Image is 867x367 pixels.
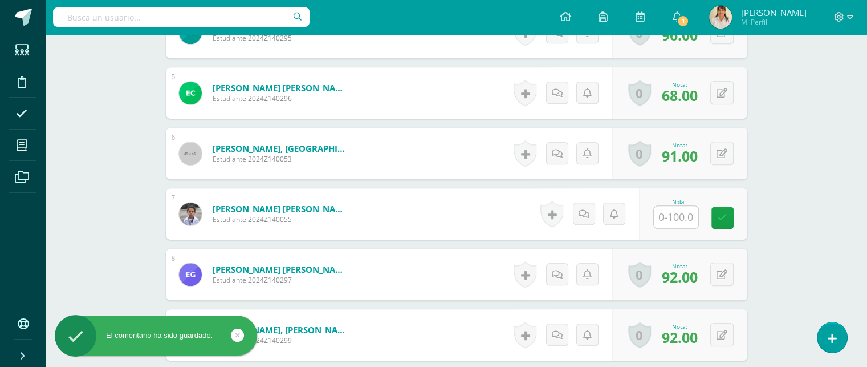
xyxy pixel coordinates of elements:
a: 0 [628,261,651,288]
span: [PERSON_NAME] [740,7,806,18]
span: 96.00 [662,25,698,45]
img: 5c1941462bfddfd51120fb418145335e.png [709,6,732,29]
div: Nota: [662,322,698,330]
span: Estudiante 2024Z140053 [213,154,349,164]
a: 0 [628,322,651,348]
div: Nota: [662,262,698,270]
a: 0 [628,80,651,106]
a: [PERSON_NAME] [PERSON_NAME] [213,82,349,94]
div: Nota [653,199,703,205]
img: e1f11fb9084ad54878a1018daee0d274.png [179,203,202,225]
a: 0 [628,140,651,167]
a: [PERSON_NAME], [GEOGRAPHIC_DATA] [213,143,349,154]
img: 45x45 [179,142,202,165]
span: 68.00 [662,86,698,105]
span: Estudiante 2024Z140295 [213,33,349,43]
span: Mi Perfil [740,17,806,27]
img: a4d612c7254762ee1956ff63ed39641f.png [179,82,202,104]
span: Estudiante 2024Z140055 [213,215,349,224]
span: Estudiante 2024Z140296 [213,94,349,103]
input: 0-100.0 [654,206,698,228]
span: Estudiante 2024Z140299 [213,336,349,345]
div: El comentario ha sido guardado. [55,330,257,341]
span: 1 [677,15,689,27]
div: Nota: [662,141,698,149]
div: Nota: [662,80,698,88]
input: Busca un usuario... [53,7,310,27]
span: 92.00 [662,328,698,347]
span: Estudiante 2024Z140297 [213,275,349,285]
a: [PERSON_NAME] [PERSON_NAME] [213,203,349,215]
a: [PERSON_NAME] [PERSON_NAME] [213,264,349,275]
a: [PERSON_NAME], [PERSON_NAME][DATE] [213,324,349,336]
img: d5fa359294f40828e6e8140bf9fd207b.png [179,263,202,286]
span: 91.00 [662,146,698,166]
span: 92.00 [662,267,698,287]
